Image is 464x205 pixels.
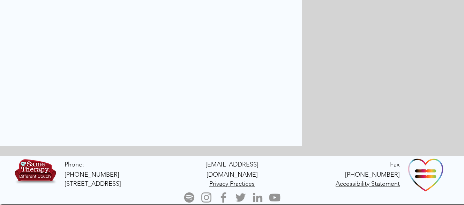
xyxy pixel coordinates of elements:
[13,158,58,189] img: TBH.US
[65,161,119,178] a: Phone: [PHONE_NUMBER]
[336,179,400,188] a: Accessibility Statement
[205,160,259,178] a: [EMAIL_ADDRESS][DOMAIN_NAME]
[182,191,282,204] ul: Social Bar
[217,191,230,204] img: Facebook
[209,179,255,188] a: Privacy Practices
[65,180,121,188] span: [STREET_ADDRESS]
[251,191,264,204] img: LinkedIn
[200,191,213,204] img: Instagram
[234,191,247,204] img: Twitter
[407,156,445,193] img: Ally Organization
[268,191,282,204] img: YouTube
[182,191,196,204] img: Spotify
